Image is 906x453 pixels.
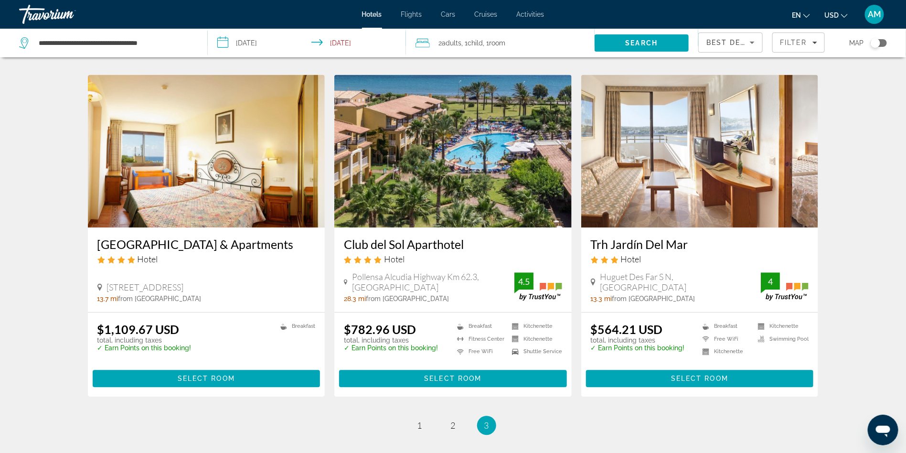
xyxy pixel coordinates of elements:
[706,39,756,46] span: Best Deals
[452,348,507,356] li: Free WiFi
[97,344,192,352] p: ✓ Earn Points on this booking!
[19,2,115,27] a: Travorium
[591,254,809,264] div: 3 star Hotel
[97,254,316,264] div: 4 star Hotel
[93,370,320,387] button: Select Room
[698,348,753,356] li: Kitchenette
[849,36,863,50] span: Map
[93,372,320,383] a: Select Room
[339,370,567,387] button: Select Room
[514,276,533,287] div: 4.5
[441,11,456,18] a: Cars
[352,271,514,292] span: Pollensa Alcudia Highway Km 62.3, [GEOGRAPHIC_DATA]
[753,335,809,343] li: Swimming Pool
[591,237,809,251] a: Trh Jardín Del Mar
[461,36,483,50] span: , 1
[600,271,761,292] span: Huguet Des Far S N, [GEOGRAPHIC_DATA]
[706,37,755,48] mat-select: Sort by
[468,39,483,47] span: Child
[406,29,595,57] button: Travelers: 2 adults, 1 child
[107,282,184,292] span: [STREET_ADDRESS]
[97,336,192,344] p: total, including taxes
[88,416,819,435] nav: Pagination
[438,36,461,50] span: 2
[863,39,887,47] button: Toggle map
[344,344,438,352] p: ✓ Earn Points on this booking!
[366,295,449,302] span: from [GEOGRAPHIC_DATA]
[424,375,481,382] span: Select Room
[344,295,366,302] span: 28.3 mi
[591,295,612,302] span: 13.3 mi
[514,272,562,301] img: TrustYou guest rating badge
[339,372,567,383] a: Select Room
[581,75,819,227] img: Trh Jardín Del Mar
[671,375,728,382] span: Select Room
[334,75,572,227] img: Club del Sol Aparthotel
[97,237,316,251] a: [GEOGRAPHIC_DATA] & Apartments
[507,322,562,330] li: Kitchenette
[586,372,814,383] a: Select Room
[591,322,663,336] ins: $564.21 USD
[792,8,810,22] button: Change language
[452,322,507,330] li: Breakfast
[484,420,489,431] span: 3
[208,29,406,57] button: Select check in and out date
[344,237,562,251] a: Club del Sol Aparthotel
[586,370,814,387] button: Select Room
[792,11,801,19] span: en
[507,335,562,343] li: Kitchenette
[178,375,235,382] span: Select Room
[517,11,544,18] a: Activities
[483,36,505,50] span: , 1
[276,322,315,330] li: Breakfast
[475,11,498,18] a: Cruises
[489,39,505,47] span: Room
[451,420,456,431] span: 2
[780,39,807,46] span: Filter
[772,32,825,53] button: Filters
[344,254,562,264] div: 4 star Hotel
[698,335,753,343] li: Free WiFi
[868,10,881,19] span: AM
[138,254,158,264] span: Hotel
[824,8,848,22] button: Change currency
[38,36,193,50] input: Search hotel destination
[612,295,695,302] span: from [GEOGRAPHIC_DATA]
[88,75,325,227] img: Seramar Sunna Park Hotel & Apartments
[761,272,809,301] img: TrustYou guest rating badge
[761,276,780,287] div: 4
[118,295,202,302] span: from [GEOGRAPHIC_DATA]
[595,34,689,52] button: Search
[626,39,658,47] span: Search
[591,344,685,352] p: ✓ Earn Points on this booking!
[507,348,562,356] li: Shuttle Service
[621,254,641,264] span: Hotel
[344,336,438,344] p: total, including taxes
[591,336,685,344] p: total, including taxes
[824,11,839,19] span: USD
[698,322,753,330] li: Breakfast
[868,415,898,445] iframe: Кнопка запуска окна обмена сообщениями
[862,4,887,24] button: User Menu
[344,322,416,336] ins: $782.96 USD
[97,322,180,336] ins: $1,109.67 USD
[417,420,422,431] span: 1
[442,39,461,47] span: Adults
[384,254,405,264] span: Hotel
[97,295,118,302] span: 13.7 mi
[452,335,507,343] li: Fitness Center
[401,11,422,18] a: Flights
[753,322,809,330] li: Kitchenette
[362,11,382,18] a: Hotels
